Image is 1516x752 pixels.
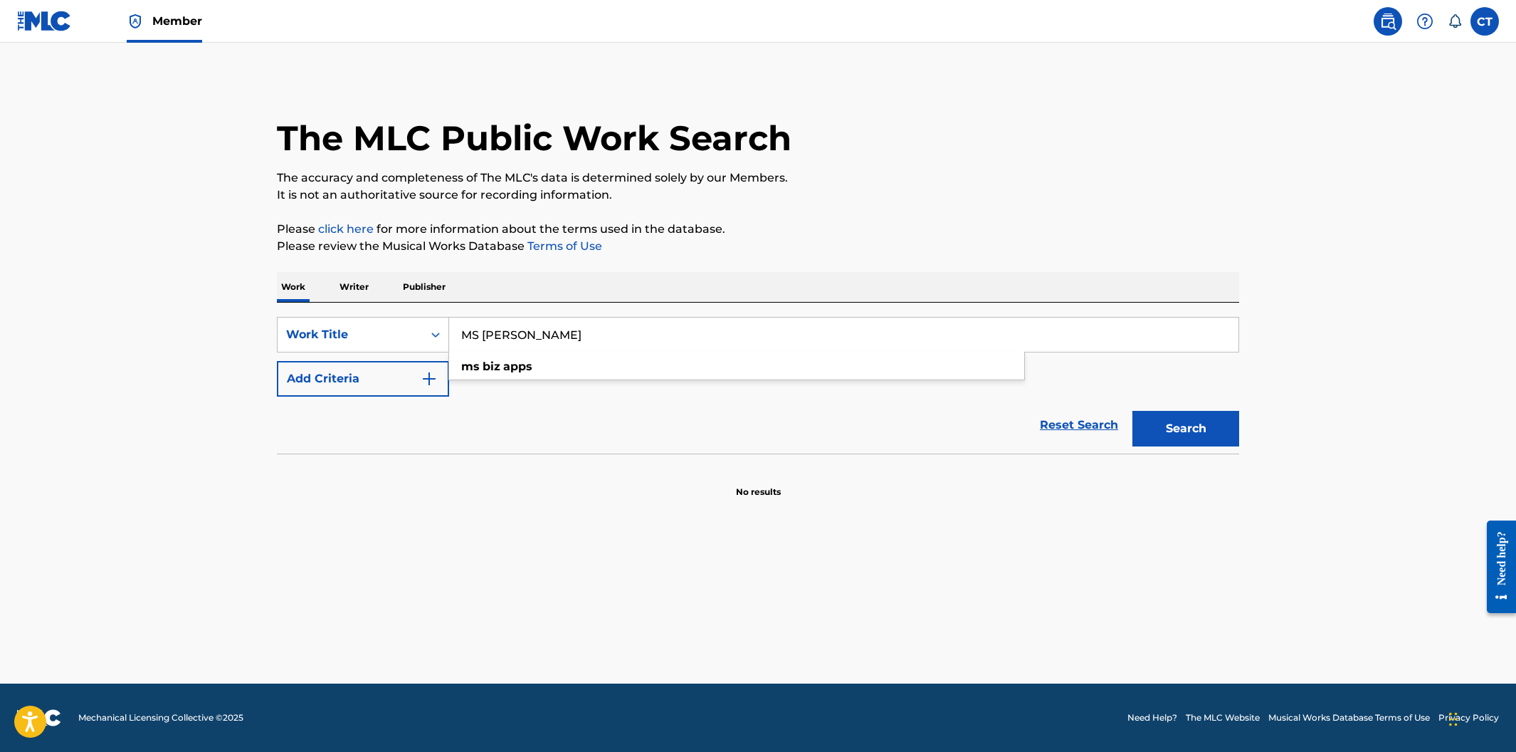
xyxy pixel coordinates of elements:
[1449,698,1458,741] div: Drag
[399,272,450,302] p: Publisher
[483,360,500,373] strong: biz
[1132,411,1239,446] button: Search
[277,221,1239,238] p: Please for more information about the terms used in the database.
[277,238,1239,255] p: Please review the Musical Works Database
[277,187,1239,204] p: It is not an authoritative source for recording information.
[277,117,791,160] h1: The MLC Public Work Search
[1268,711,1430,724] a: Musical Works Database Terms of Use
[1127,711,1177,724] a: Need Help?
[736,469,781,498] p: No results
[1476,509,1516,624] iframe: Resource Center
[1379,13,1396,30] img: search
[1416,13,1433,30] img: help
[286,326,414,343] div: Work Title
[461,360,480,373] strong: ms
[17,11,72,31] img: MLC Logo
[318,222,374,236] a: click here
[277,317,1239,454] form: Search Form
[525,239,602,253] a: Terms of Use
[127,13,144,30] img: Top Rightsholder
[503,360,532,373] strong: apps
[277,169,1239,187] p: The accuracy and completeness of The MLC's data is determined solely by our Members.
[1438,711,1499,724] a: Privacy Policy
[78,711,243,724] span: Mechanical Licensing Collective © 2025
[152,13,202,29] span: Member
[1445,684,1516,752] iframe: Chat Widget
[17,709,61,726] img: logo
[1186,711,1260,724] a: The MLC Website
[1448,14,1462,28] div: Notifications
[1411,7,1439,36] div: Help
[1470,7,1499,36] div: User Menu
[1374,7,1402,36] a: Public Search
[335,272,373,302] p: Writer
[277,361,449,397] button: Add Criteria
[1033,409,1125,441] a: Reset Search
[421,370,438,387] img: 9d2ae6d4665cec9f34b9.svg
[277,272,310,302] p: Work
